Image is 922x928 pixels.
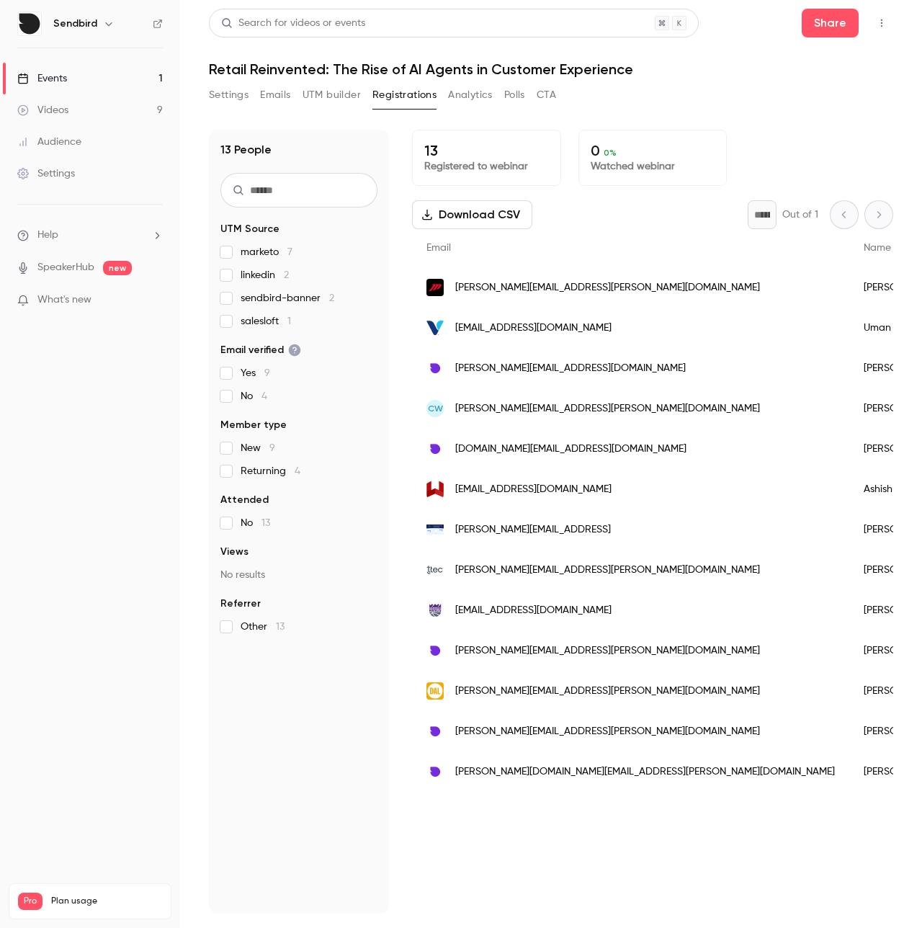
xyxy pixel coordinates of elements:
span: 9 [264,368,270,378]
span: 13 [261,518,270,528]
span: Pro [18,893,42,910]
span: [PERSON_NAME][EMAIL_ADDRESS][PERSON_NAME][DOMAIN_NAME] [455,643,760,659]
span: new [103,261,132,275]
span: [PERSON_NAME][EMAIL_ADDRESS][PERSON_NAME][DOMAIN_NAME] [455,280,760,295]
span: 9 [269,443,275,453]
button: Settings [209,84,249,107]
p: Out of 1 [782,208,818,222]
button: Share [802,9,859,37]
button: Polls [504,84,525,107]
span: 4 [295,466,300,476]
img: vitaminshoppe.com [426,319,444,336]
span: [EMAIL_ADDRESS][DOMAIN_NAME] [455,482,612,497]
img: Sendbird [18,12,41,35]
p: No results [220,568,377,582]
span: Email [426,243,451,253]
span: 7 [287,247,292,257]
span: Attended [220,493,269,507]
span: [EMAIL_ADDRESS][DOMAIN_NAME] [455,321,612,336]
span: 2 [329,293,334,303]
p: Watched webinar [591,159,715,174]
span: UTM Source [220,222,279,236]
span: sendbird-banner [241,291,334,305]
h1: Retail Reinvented: The Rise of AI Agents in Customer Experience [209,61,893,78]
p: 0 [591,142,715,159]
span: 0 % [604,148,617,158]
span: salesloft [241,314,291,329]
img: sendbird.com [426,360,444,377]
span: [PERSON_NAME][EMAIL_ADDRESS] [455,522,611,537]
div: Events [17,71,67,86]
span: 13 [276,622,285,632]
img: dal.ca [426,682,444,700]
span: Referrer [220,597,261,611]
span: CW [428,402,443,415]
img: sendbird.com [426,723,444,740]
span: [PERSON_NAME][EMAIL_ADDRESS][DOMAIN_NAME] [455,361,686,376]
span: [PERSON_NAME][DOMAIN_NAME][EMAIL_ADDRESS][PERSON_NAME][DOMAIN_NAME] [455,764,835,780]
span: marketo [241,245,292,259]
h1: 13 People [220,141,272,159]
span: Member type [220,418,287,432]
button: Registrations [372,84,437,107]
img: sendbird.com [426,763,444,780]
p: Registered to webinar [424,159,549,174]
div: Videos [17,103,68,117]
img: wesence.com [426,481,444,498]
li: help-dropdown-opener [17,228,163,243]
span: Name [864,243,891,253]
span: No [241,389,267,403]
button: Analytics [448,84,493,107]
span: 4 [261,391,267,401]
span: 2 [284,270,289,280]
span: linkedin [241,268,289,282]
span: What's new [37,293,91,308]
button: Emails [260,84,290,107]
div: Audience [17,135,81,149]
img: sendbird.com [426,440,444,458]
span: Yes [241,366,270,380]
span: [EMAIL_ADDRESS][DOMAIN_NAME] [455,603,612,618]
a: SpeakerHub [37,260,94,275]
div: Search for videos or events [221,16,365,31]
img: ttec.com [426,566,444,574]
span: [DOMAIN_NAME][EMAIL_ADDRESS][DOMAIN_NAME] [455,442,686,457]
img: alhena.ai [426,525,444,535]
span: Plan usage [51,896,162,907]
span: [PERSON_NAME][EMAIL_ADDRESS][PERSON_NAME][DOMAIN_NAME] [455,684,760,699]
section: facet-groups [220,222,377,634]
span: No [241,516,270,530]
img: midlandco.com [426,279,444,296]
button: UTM builder [303,84,361,107]
p: 13 [424,142,549,159]
img: kings.com [426,602,444,619]
button: Download CSV [412,200,532,229]
span: Views [220,545,249,559]
span: New [241,441,275,455]
span: [PERSON_NAME][EMAIL_ADDRESS][PERSON_NAME][DOMAIN_NAME] [455,563,760,578]
span: 1 [287,316,291,326]
span: Help [37,228,58,243]
span: Returning [241,464,300,478]
span: Other [241,620,285,634]
img: sendbird.com [426,642,444,659]
div: Settings [17,166,75,181]
span: Email verified [220,343,301,357]
span: [PERSON_NAME][EMAIL_ADDRESS][PERSON_NAME][DOMAIN_NAME] [455,401,760,416]
button: CTA [537,84,556,107]
span: [PERSON_NAME][EMAIL_ADDRESS][PERSON_NAME][DOMAIN_NAME] [455,724,760,739]
h6: Sendbird [53,17,97,31]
